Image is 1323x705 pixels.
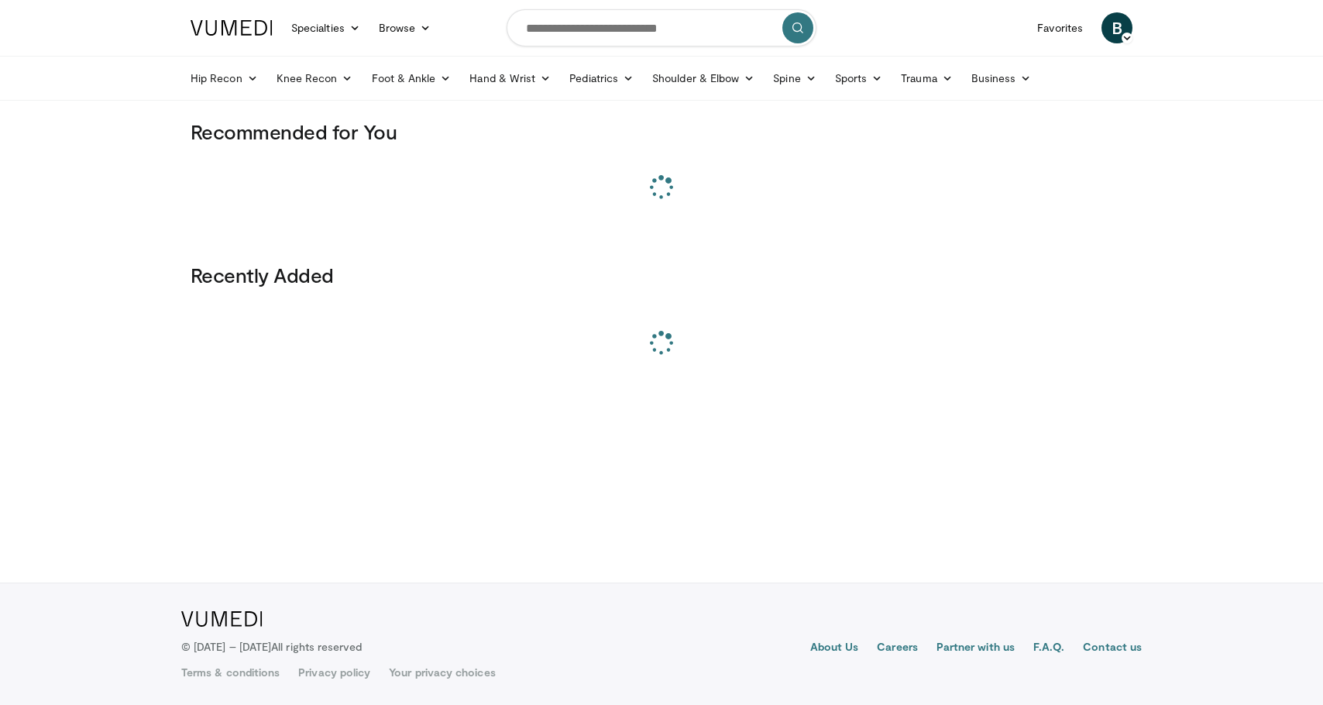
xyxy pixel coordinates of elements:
a: B [1101,12,1132,43]
a: Shoulder & Elbow [643,63,764,94]
a: Hand & Wrist [460,63,560,94]
a: F.A.Q. [1033,639,1064,658]
h3: Recommended for You [191,119,1132,144]
a: Contact us [1083,639,1142,658]
a: Trauma [892,63,962,94]
a: Your privacy choices [389,665,495,680]
a: Privacy policy [298,665,370,680]
a: Terms & conditions [181,665,280,680]
a: Favorites [1028,12,1092,43]
p: © [DATE] – [DATE] [181,639,363,655]
img: VuMedi Logo [181,611,263,627]
img: VuMedi Logo [191,20,273,36]
a: Hip Recon [181,63,267,94]
a: Foot & Ankle [363,63,461,94]
h3: Recently Added [191,263,1132,287]
a: Careers [877,639,918,658]
span: All rights reserved [271,640,362,653]
a: Spine [764,63,825,94]
a: Business [962,63,1041,94]
a: Partner with us [936,639,1015,658]
a: Browse [369,12,441,43]
input: Search topics, interventions [507,9,816,46]
a: Sports [826,63,892,94]
a: Specialties [282,12,369,43]
a: About Us [810,639,859,658]
a: Pediatrics [560,63,643,94]
a: Knee Recon [267,63,363,94]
